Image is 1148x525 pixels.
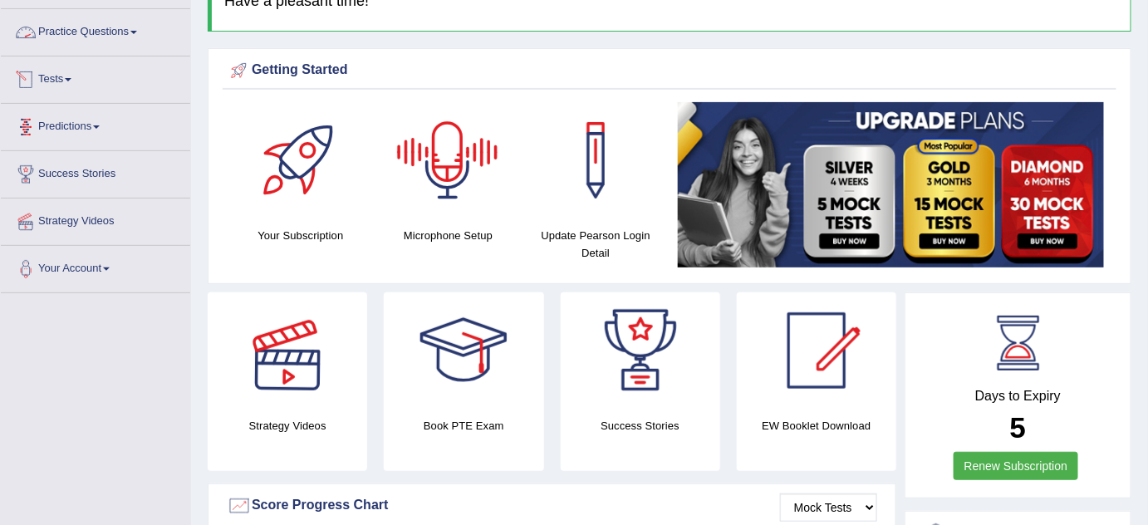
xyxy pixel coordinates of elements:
h4: Book PTE Exam [384,417,543,434]
h4: Success Stories [561,417,720,434]
h4: Days to Expiry [924,389,1112,404]
a: Success Stories [1,151,190,193]
div: Score Progress Chart [227,493,877,518]
img: small5.jpg [678,102,1104,267]
h4: EW Booklet Download [737,417,896,434]
h4: Update Pearson Login Detail [530,227,661,262]
a: Practice Questions [1,9,190,51]
h4: Microphone Setup [383,227,514,244]
a: Renew Subscription [954,452,1079,480]
div: Getting Started [227,58,1112,83]
a: Strategy Videos [1,199,190,240]
h4: Strategy Videos [208,417,367,434]
a: Your Account [1,246,190,287]
a: Predictions [1,104,190,145]
a: Tests [1,56,190,98]
h4: Your Subscription [235,227,366,244]
b: 5 [1010,411,1026,444]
